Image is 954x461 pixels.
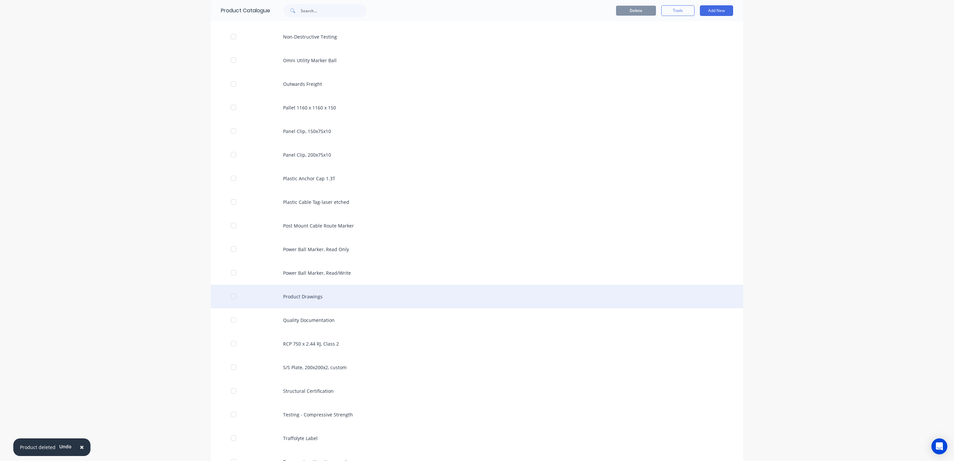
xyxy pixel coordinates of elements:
input: Search... [301,4,367,17]
div: Non-Destructive Testing [211,25,743,49]
div: Power Ball Marker, Read/Write [211,261,743,285]
div: Omni Utility Marker Ball [211,49,743,72]
div: S/S Plate, 200x200x2, custom [211,356,743,379]
div: Plastic Anchor Cap 1.3T [211,167,743,190]
div: Structural Certification [211,379,743,403]
div: RCP 750 x 2.44 RJ, Class 2 [211,332,743,356]
div: Panel Clip, 200x75x10 [211,143,743,167]
div: Product Drawings [211,285,743,308]
div: Traffolyte Label [211,426,743,450]
div: Quality Documentation [211,308,743,332]
div: Outwards Freight [211,72,743,96]
button: Delete [616,6,656,16]
button: Undo [56,442,75,452]
div: Power Ball Marker, Read Only [211,237,743,261]
div: Plastic Cable Tag-laser etched [211,190,743,214]
button: Add New [700,5,733,16]
div: Testing - Compressive Strength [211,403,743,426]
span: × [80,442,84,452]
div: Post Mount Cable Route Marker [211,214,743,237]
div: Pallet 1160 x 1160 x 150 [211,96,743,119]
button: Tools [661,5,695,16]
div: Panel Clip, 150x75x10 [211,119,743,143]
div: Open Intercom Messenger [931,438,947,454]
button: Close [73,439,90,455]
div: Product deleted [20,444,56,451]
